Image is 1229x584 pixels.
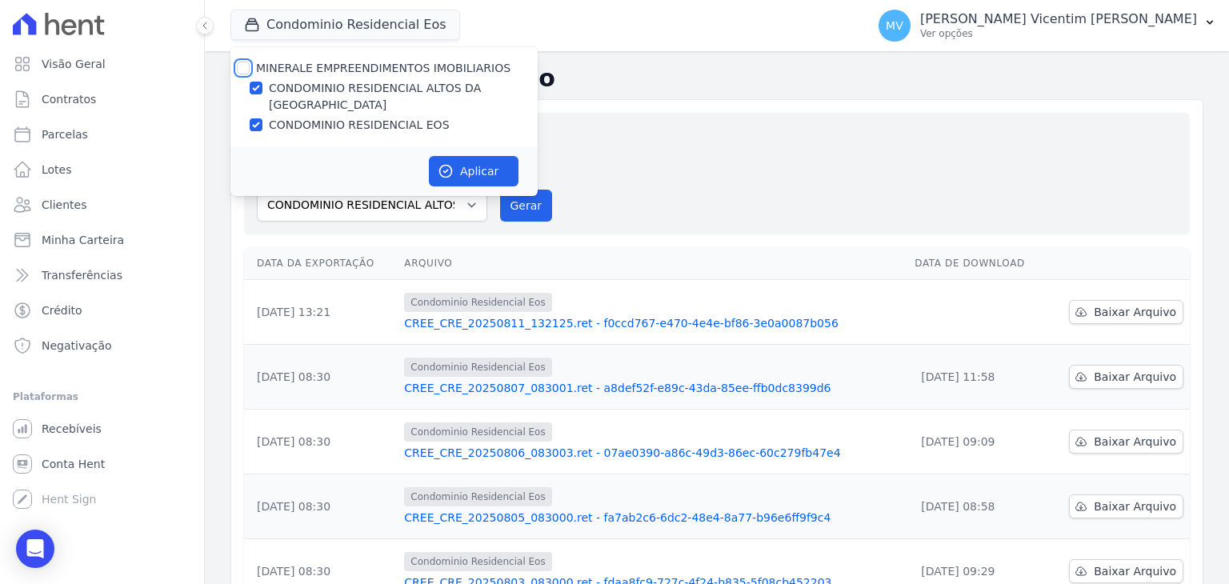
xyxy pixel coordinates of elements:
span: Baixar Arquivo [1094,369,1176,385]
label: CONDOMINIO RESIDENCIAL ALTOS DA [GEOGRAPHIC_DATA] [269,80,538,114]
span: Condominio Residencial Eos [404,293,551,312]
a: CREE_CRE_20250811_132125.ret - f0ccd767-e470-4e4e-bf86-3e0a0087b056 [404,315,902,331]
a: Minha Carteira [6,224,198,256]
p: [PERSON_NAME] Vicentim [PERSON_NAME] [920,11,1197,27]
div: Plataformas [13,387,191,406]
button: MV [PERSON_NAME] Vicentim [PERSON_NAME] Ver opções [866,3,1229,48]
span: Parcelas [42,126,88,142]
a: Baixar Arquivo [1069,300,1183,324]
a: Baixar Arquivo [1069,365,1183,389]
a: Visão Geral [6,48,198,80]
td: [DATE] 08:30 [244,474,398,539]
span: Recebíveis [42,421,102,437]
span: Conta Hent [42,456,105,472]
a: Parcelas [6,118,198,150]
button: Gerar [500,190,553,222]
a: CREE_CRE_20250807_083001.ret - a8def52f-e89c-43da-85ee-ffb0dc8399d6 [404,380,902,396]
span: Baixar Arquivo [1094,304,1176,320]
div: Open Intercom Messenger [16,530,54,568]
p: Ver opções [920,27,1197,40]
span: Visão Geral [42,56,106,72]
span: MV [886,20,903,31]
a: Conta Hent [6,448,198,480]
span: Clientes [42,197,86,213]
a: Lotes [6,154,198,186]
button: Condominio Residencial Eos [230,10,460,40]
span: Condominio Residencial Eos [404,358,551,377]
th: Arquivo [398,247,908,280]
span: Baixar Arquivo [1094,563,1176,579]
a: Crédito [6,294,198,326]
span: Condominio Residencial Eos [404,422,551,442]
h2: Exportações de Retorno [230,64,1203,93]
td: [DATE] 08:30 [244,345,398,410]
a: CREE_CRE_20250806_083003.ret - 07ae0390-a86c-49d3-86ec-60c279fb47e4 [404,445,902,461]
span: Transferências [42,267,122,283]
span: Lotes [42,162,72,178]
td: [DATE] 13:21 [244,280,398,345]
td: [DATE] 11:58 [908,345,1047,410]
a: Baixar Arquivo [1069,430,1183,454]
button: Aplicar [429,156,518,186]
span: Baixar Arquivo [1094,434,1176,450]
label: MINERALE EMPREENDIMENTOS IMOBILIARIOS [256,62,510,74]
span: Baixar Arquivo [1094,498,1176,514]
td: [DATE] 09:09 [908,410,1047,474]
span: Condominio Residencial Eos [404,487,551,506]
td: [DATE] 08:58 [908,474,1047,539]
span: Minha Carteira [42,232,124,248]
a: Negativação [6,330,198,362]
span: Negativação [42,338,112,354]
td: [DATE] 08:30 [244,410,398,474]
span: Crédito [42,302,82,318]
th: Data da Exportação [244,247,398,280]
a: Baixar Arquivo [1069,494,1183,518]
a: Baixar Arquivo [1069,559,1183,583]
label: CONDOMINIO RESIDENCIAL EOS [269,117,450,134]
th: Data de Download [908,247,1047,280]
span: Condominio Residencial Eos [404,552,551,571]
a: Clientes [6,189,198,221]
a: Transferências [6,259,198,291]
a: Recebíveis [6,413,198,445]
a: Contratos [6,83,198,115]
a: CREE_CRE_20250805_083000.ret - fa7ab2c6-6dc2-48e4-8a77-b96e6ff9f9c4 [404,510,902,526]
span: Contratos [42,91,96,107]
